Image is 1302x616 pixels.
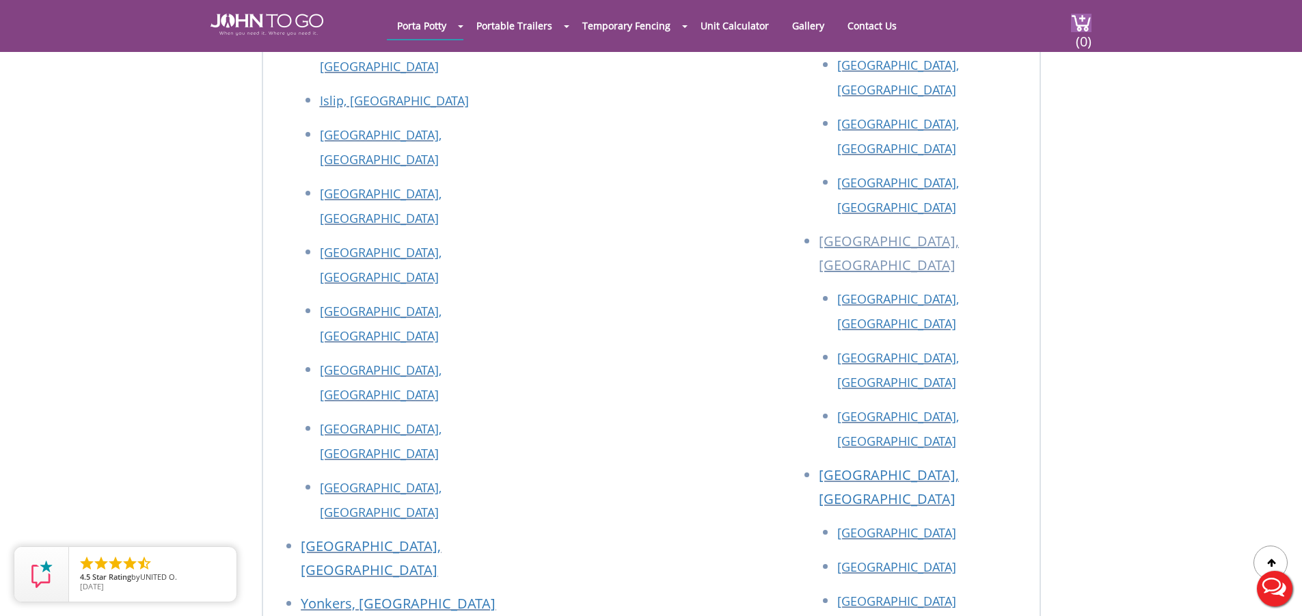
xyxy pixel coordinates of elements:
[572,12,681,39] a: Temporary Fencing
[122,555,138,572] li: 
[320,126,442,168] a: [GEOGRAPHIC_DATA], [GEOGRAPHIC_DATA]
[320,303,442,344] a: [GEOGRAPHIC_DATA], [GEOGRAPHIC_DATA]
[837,593,956,609] a: [GEOGRAPHIC_DATA]
[837,408,959,449] a: [GEOGRAPHIC_DATA], [GEOGRAPHIC_DATA]
[837,174,959,215] a: [GEOGRAPHIC_DATA], [GEOGRAPHIC_DATA]
[320,362,442,403] a: [GEOGRAPHIC_DATA], [GEOGRAPHIC_DATA]
[837,559,956,575] a: [GEOGRAPHIC_DATA]
[320,479,442,520] a: [GEOGRAPHIC_DATA], [GEOGRAPHIC_DATA]
[387,12,457,39] a: Porta Potty
[837,12,907,39] a: Contact Us
[107,555,124,572] li: 
[320,420,442,461] a: [GEOGRAPHIC_DATA], [GEOGRAPHIC_DATA]
[782,12,835,39] a: Gallery
[301,594,496,613] a: Yonkers, [GEOGRAPHIC_DATA]
[837,291,959,332] a: [GEOGRAPHIC_DATA], [GEOGRAPHIC_DATA]
[140,572,177,582] span: UNITED O.
[690,12,779,39] a: Unit Calculator
[93,555,109,572] li: 
[301,537,441,579] a: [GEOGRAPHIC_DATA], [GEOGRAPHIC_DATA]
[837,116,959,157] a: [GEOGRAPHIC_DATA], [GEOGRAPHIC_DATA]
[28,561,55,588] img: Review Rating
[837,349,959,390] a: [GEOGRAPHIC_DATA], [GEOGRAPHIC_DATA]
[1075,21,1091,51] span: (0)
[136,555,152,572] li: 
[92,572,131,582] span: Star Rating
[320,185,442,226] a: [GEOGRAPHIC_DATA], [GEOGRAPHIC_DATA]
[819,229,1026,286] li: [GEOGRAPHIC_DATA], [GEOGRAPHIC_DATA]
[819,466,959,508] a: [GEOGRAPHIC_DATA], [GEOGRAPHIC_DATA]
[80,572,90,582] span: 4.5
[320,92,469,109] a: Islip, [GEOGRAPHIC_DATA]
[837,524,956,541] a: [GEOGRAPHIC_DATA]
[466,12,562,39] a: Portable Trailers
[79,555,95,572] li: 
[211,14,323,36] img: JOHN to go
[1071,14,1091,32] img: cart a
[320,244,442,285] a: [GEOGRAPHIC_DATA], [GEOGRAPHIC_DATA]
[80,573,226,582] span: by
[837,57,959,98] a: [GEOGRAPHIC_DATA], [GEOGRAPHIC_DATA]
[1247,561,1302,616] button: Live Chat
[80,581,104,591] span: [DATE]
